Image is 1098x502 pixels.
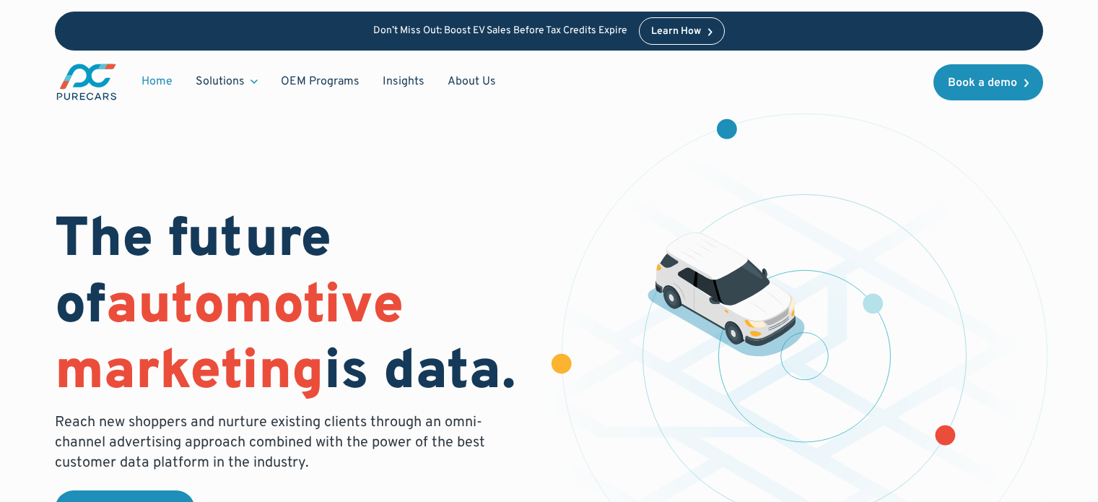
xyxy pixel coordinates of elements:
[373,25,627,38] p: Don’t Miss Out: Boost EV Sales Before Tax Credits Expire
[933,64,1043,100] a: Book a demo
[196,74,245,90] div: Solutions
[371,68,436,95] a: Insights
[55,273,404,408] span: automotive marketing
[436,68,507,95] a: About Us
[130,68,184,95] a: Home
[648,233,805,357] img: illustration of a vehicle
[55,62,118,102] img: purecars logo
[55,209,531,407] h1: The future of is data.
[55,62,118,102] a: main
[269,68,371,95] a: OEM Programs
[948,77,1017,89] div: Book a demo
[639,17,725,45] a: Learn How
[184,68,269,95] div: Solutions
[651,27,701,37] div: Learn How
[55,412,494,473] p: Reach new shoppers and nurture existing clients through an omni-channel advertising approach comb...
